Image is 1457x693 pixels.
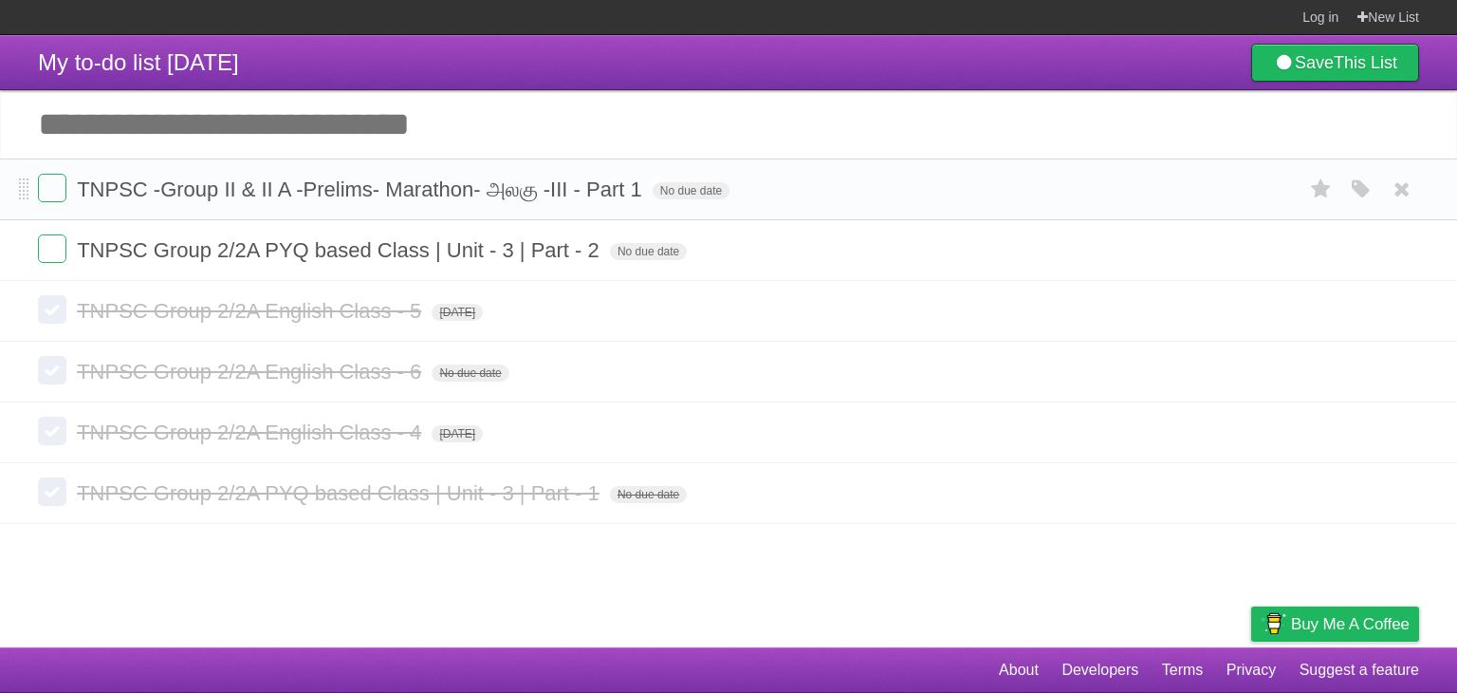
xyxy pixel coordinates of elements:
[1251,607,1419,642] a: Buy me a coffee
[77,360,426,384] span: TNPSC Group 2/2A English Class - 6
[1061,652,1138,688] a: Developers
[1226,652,1276,688] a: Privacy
[610,243,687,260] span: No due date
[77,481,604,505] span: TNPSC Group 2/2A PYQ based Class | Unit - 3 | Part - 1
[38,478,66,506] label: Done
[77,421,426,444] span: TNPSC Group 2/2A English Class - 4
[432,365,508,382] span: No due date
[999,652,1039,688] a: About
[1334,53,1397,72] b: This List
[610,486,687,503] span: No due date
[1300,652,1419,688] a: Suggest a feature
[38,295,66,324] label: Done
[38,174,66,202] label: Done
[38,356,66,384] label: Done
[77,238,604,262] span: TNPSC Group 2/2A PYQ based Class | Unit - 3 | Part - 2
[653,182,729,199] span: No due date
[1303,174,1339,205] label: Star task
[432,425,483,442] span: [DATE]
[38,417,66,445] label: Done
[1162,652,1204,688] a: Terms
[77,299,426,323] span: TNPSC Group 2/2A English Class - 5
[38,49,239,75] span: My to-do list [DATE]
[1261,608,1286,640] img: Buy me a coffee
[77,178,647,201] span: TNPSC -Group II & II A -Prelims- Marathon- அலகு -III - Part 1
[432,304,483,321] span: [DATE]
[38,234,66,263] label: Done
[1291,608,1410,641] span: Buy me a coffee
[1251,44,1419,82] a: SaveThis List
